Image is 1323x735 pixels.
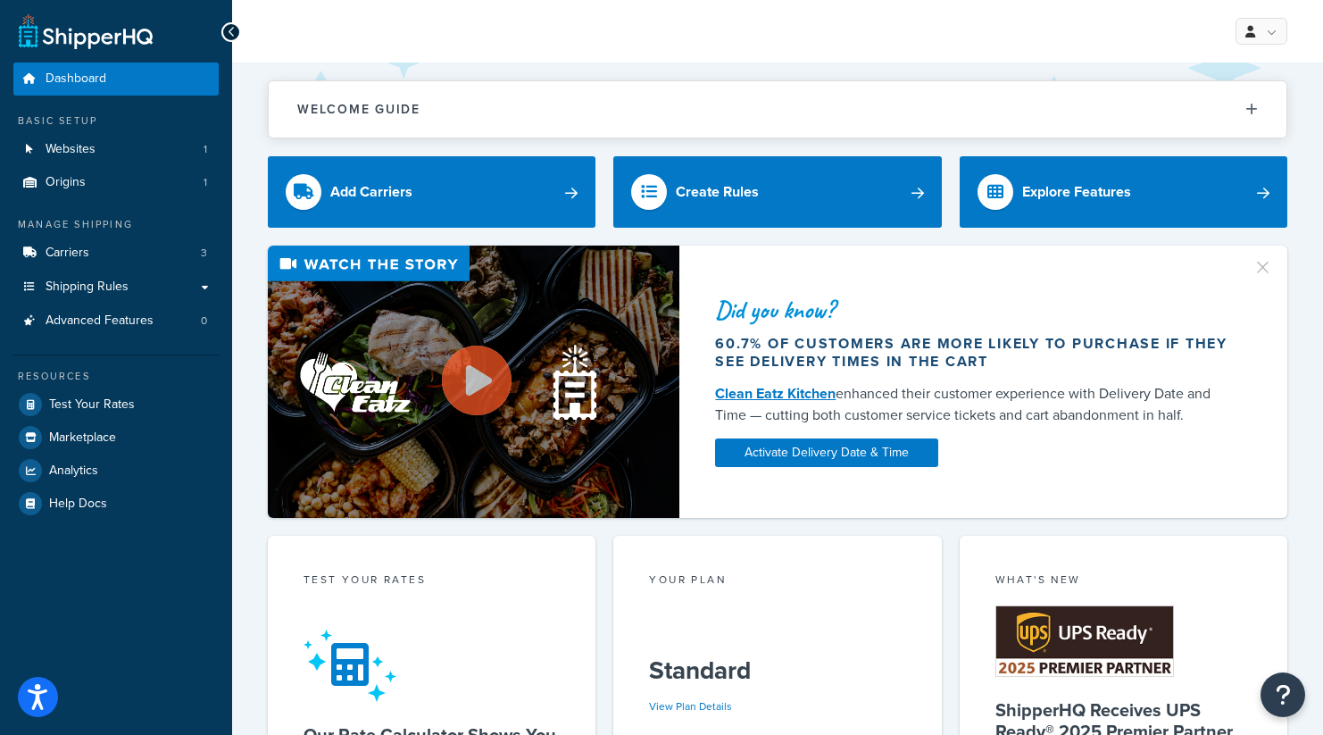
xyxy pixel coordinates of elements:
[46,175,86,190] span: Origins
[204,175,207,190] span: 1
[46,313,154,329] span: Advanced Features
[304,572,560,592] div: Test your rates
[13,305,219,338] a: Advanced Features0
[13,305,219,338] li: Advanced Features
[13,166,219,199] a: Origins1
[268,156,595,228] a: Add Carriers
[204,142,207,157] span: 1
[715,335,1244,371] div: 60.7% of customers are more likely to purchase if they see delivery times in the cart
[13,455,219,487] a: Analytics
[649,656,905,685] h5: Standard
[13,369,219,384] div: Resources
[269,81,1286,138] button: Welcome Guide
[715,383,836,404] a: Clean Eatz Kitchen
[13,166,219,199] li: Origins
[995,572,1252,592] div: What's New
[960,156,1287,228] a: Explore Features
[201,246,207,261] span: 3
[649,698,732,714] a: View Plan Details
[13,133,219,166] a: Websites1
[330,180,412,205] div: Add Carriers
[13,113,219,129] div: Basic Setup
[1261,672,1305,717] button: Open Resource Center
[715,297,1244,322] div: Did you know?
[715,438,938,467] a: Activate Delivery Date & Time
[676,180,759,205] div: Create Rules
[1022,180,1131,205] div: Explore Features
[46,246,89,261] span: Carriers
[13,488,219,520] a: Help Docs
[297,103,420,116] h2: Welcome Guide
[649,572,905,592] div: Your Plan
[46,142,96,157] span: Websites
[13,237,219,270] li: Carriers
[46,280,129,295] span: Shipping Rules
[613,156,941,228] a: Create Rules
[13,133,219,166] li: Websites
[49,397,135,413] span: Test Your Rates
[49,497,107,512] span: Help Docs
[13,63,219,96] a: Dashboard
[13,237,219,270] a: Carriers3
[268,246,679,517] img: Video thumbnail
[46,71,106,87] span: Dashboard
[13,422,219,454] a: Marketplace
[201,313,207,329] span: 0
[49,464,98,479] span: Analytics
[715,383,1244,426] div: enhanced their customer experience with Delivery Date and Time — cutting both customer service ti...
[13,217,219,232] div: Manage Shipping
[13,388,219,421] a: Test Your Rates
[49,430,116,446] span: Marketplace
[13,271,219,304] a: Shipping Rules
